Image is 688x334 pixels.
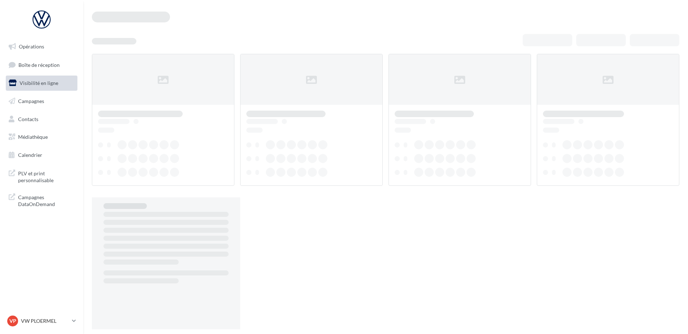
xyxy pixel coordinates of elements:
span: Boîte de réception [18,61,60,68]
p: VW PLOERMEL [21,317,69,325]
a: VP VW PLOERMEL [6,314,77,328]
span: PLV et print personnalisable [18,168,75,184]
a: PLV et print personnalisable [4,166,79,187]
a: Campagnes [4,94,79,109]
a: Médiathèque [4,129,79,145]
span: Campagnes [18,98,44,104]
span: Contacts [18,116,38,122]
span: Campagnes DataOnDemand [18,192,75,208]
a: Contacts [4,112,79,127]
a: Opérations [4,39,79,54]
span: Opérations [19,43,44,50]
a: Visibilité en ligne [4,76,79,91]
span: Médiathèque [18,134,48,140]
a: Campagnes DataOnDemand [4,189,79,211]
a: Calendrier [4,147,79,163]
span: VP [9,317,16,325]
a: Boîte de réception [4,57,79,73]
span: Visibilité en ligne [20,80,58,86]
span: Calendrier [18,152,42,158]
